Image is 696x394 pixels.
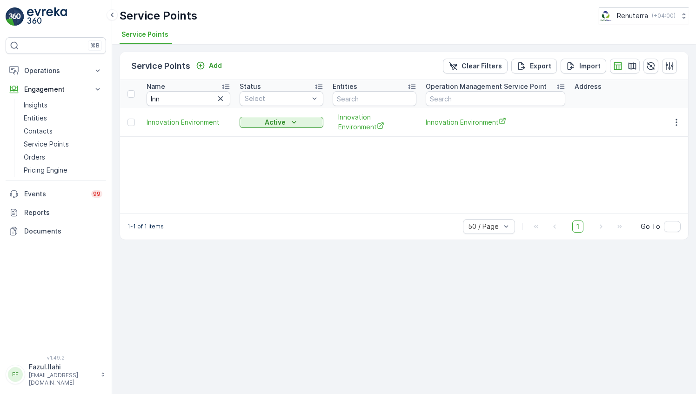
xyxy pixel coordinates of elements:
[6,61,106,80] button: Operations
[426,117,565,127] a: Innovation Environment
[6,355,106,361] span: v 1.49.2
[20,112,106,125] a: Entities
[131,60,190,73] p: Service Points
[93,190,100,198] p: 99
[426,82,547,91] p: Operation Management Service Point
[24,127,53,136] p: Contacts
[245,94,309,103] p: Select
[24,208,102,217] p: Reports
[6,80,106,99] button: Engagement
[426,91,565,106] input: Search
[511,59,557,73] button: Export
[6,222,106,240] a: Documents
[333,91,416,106] input: Search
[462,61,502,71] p: Clear Filters
[120,8,197,23] p: Service Points
[29,372,96,387] p: [EMAIL_ADDRESS][DOMAIN_NAME]
[20,138,106,151] a: Service Points
[6,185,106,203] a: Events99
[121,30,168,39] span: Service Points
[24,189,86,199] p: Events
[572,220,583,233] span: 1
[192,60,226,71] button: Add
[24,85,87,94] p: Engagement
[599,7,689,24] button: Renuterra(+04:00)
[6,203,106,222] a: Reports
[20,164,106,177] a: Pricing Engine
[6,7,24,26] img: logo
[240,117,323,128] button: Active
[29,362,96,372] p: Fazul.Ilahi
[599,11,613,21] img: Screenshot_2024-07-26_at_13.33.01.png
[579,61,601,71] p: Import
[24,114,47,123] p: Entities
[127,223,164,230] p: 1-1 of 1 items
[265,118,286,127] p: Active
[617,11,648,20] p: Renuterra
[24,140,69,149] p: Service Points
[641,222,660,231] span: Go To
[20,99,106,112] a: Insights
[6,362,106,387] button: FFFazul.Ilahi[EMAIL_ADDRESS][DOMAIN_NAME]
[20,125,106,138] a: Contacts
[20,151,106,164] a: Orders
[127,119,135,126] div: Toggle Row Selected
[24,166,67,175] p: Pricing Engine
[8,367,23,382] div: FF
[24,100,47,110] p: Insights
[24,66,87,75] p: Operations
[90,42,100,49] p: ⌘B
[147,82,165,91] p: Name
[561,59,606,73] button: Import
[24,153,45,162] p: Orders
[443,59,508,73] button: Clear Filters
[27,7,67,26] img: logo_light-DOdMpM7g.png
[530,61,551,71] p: Export
[147,118,230,127] a: Innovation Environment
[652,12,676,20] p: ( +04:00 )
[575,82,602,91] p: Address
[338,113,411,132] a: Innovation Environment
[333,82,357,91] p: Entities
[24,227,102,236] p: Documents
[240,82,261,91] p: Status
[147,91,230,106] input: Search
[209,61,222,70] p: Add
